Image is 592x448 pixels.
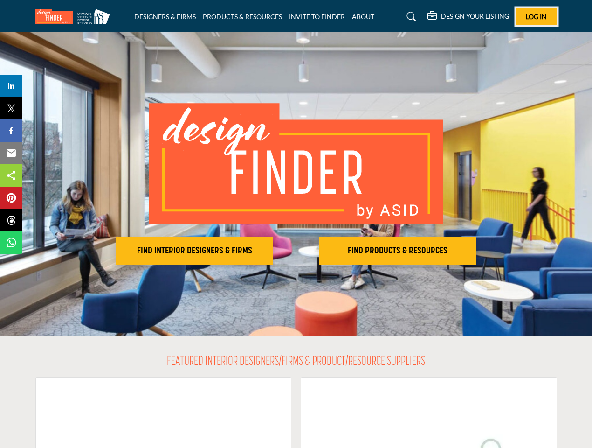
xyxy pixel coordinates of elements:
h2: FEATURED INTERIOR DESIGNERS/FIRMS & PRODUCT/RESOURCE SUPPLIERS [167,354,425,370]
a: PRODUCTS & RESOURCES [203,13,282,21]
a: Search [398,9,422,24]
img: Site Logo [35,9,115,24]
img: image [149,103,443,224]
h5: DESIGN YOUR LISTING [441,12,509,21]
a: DESIGNERS & FIRMS [134,13,196,21]
div: DESIGN YOUR LISTING [427,11,509,22]
span: Log In [526,13,547,21]
h2: FIND INTERIOR DESIGNERS & FIRMS [119,245,270,257]
button: FIND INTERIOR DESIGNERS & FIRMS [116,237,273,265]
a: ABOUT [352,13,374,21]
h2: FIND PRODUCTS & RESOURCES [322,245,473,257]
button: FIND PRODUCTS & RESOURCES [319,237,476,265]
a: INVITE TO FINDER [289,13,345,21]
button: Log In [516,8,557,25]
